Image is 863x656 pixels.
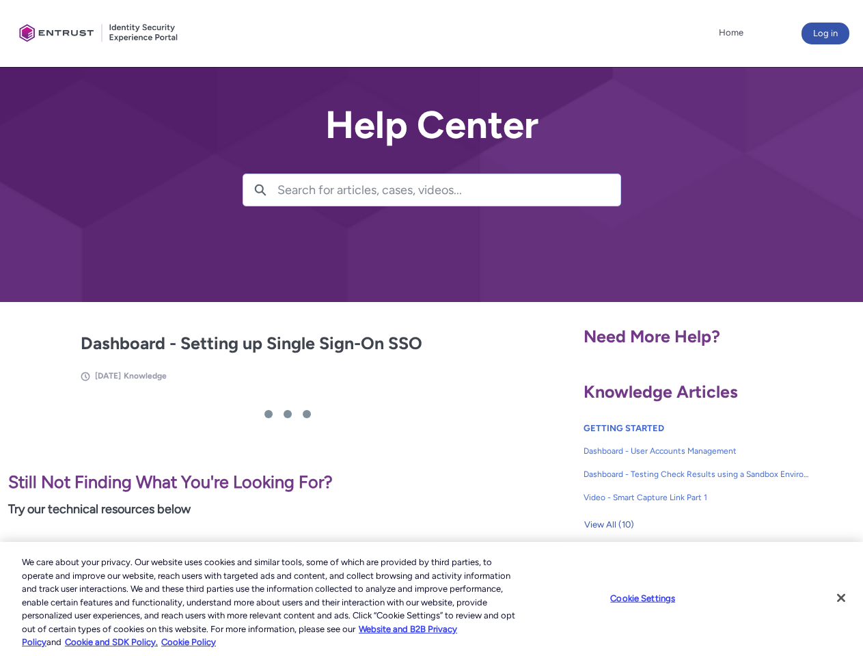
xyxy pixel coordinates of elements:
[600,584,685,612] button: Cookie Settings
[161,637,216,647] a: Cookie Policy
[584,468,810,480] span: Dashboard - Testing Check Results using a Sandbox Environment
[826,583,856,613] button: Close
[65,637,158,647] a: Cookie and SDK Policy.
[802,23,849,44] button: Log in
[8,469,567,495] p: Still Not Finding What You're Looking For?
[584,423,664,433] a: GETTING STARTED
[584,445,810,457] span: Dashboard - User Accounts Management
[81,331,495,357] h2: Dashboard - Setting up Single Sign-On SSO
[584,514,635,536] button: View All (10)
[584,486,810,509] a: Video - Smart Capture Link Part 1
[243,174,277,206] button: Search
[243,104,621,146] h2: Help Center
[584,439,810,463] a: Dashboard - User Accounts Management
[715,23,747,43] a: Home
[584,515,634,535] span: View All (10)
[124,370,167,382] li: Knowledge
[584,463,810,486] a: Dashboard - Testing Check Results using a Sandbox Environment
[277,174,620,206] input: Search for articles, cases, videos...
[584,326,720,346] span: Need More Help?
[22,556,518,649] div: We care about your privacy. Our website uses cookies and similar tools, some of which are provide...
[584,491,810,504] span: Video - Smart Capture Link Part 1
[8,500,567,519] p: Try our technical resources below
[95,371,121,381] span: [DATE]
[584,381,738,402] span: Knowledge Articles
